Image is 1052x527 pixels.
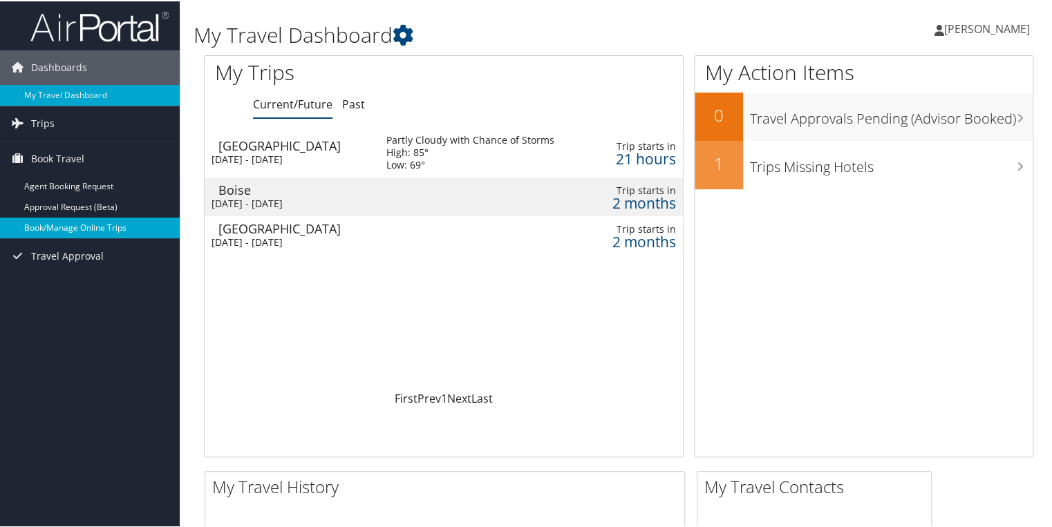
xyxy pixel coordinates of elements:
div: [DATE] - [DATE] [212,152,366,164]
a: 1Trips Missing Hotels [695,140,1033,188]
h3: Travel Approvals Pending (Advisor Booked) [750,101,1033,127]
h2: My Travel History [212,474,684,497]
a: Last [471,390,493,405]
a: [PERSON_NAME] [934,7,1044,48]
h3: Trips Missing Hotels [750,149,1033,175]
h1: My Trips [215,57,473,86]
div: Partly Cloudy with Chance of Storms [386,133,554,145]
div: Trip starts in [604,222,676,234]
img: airportal-logo.png [30,9,169,41]
div: 2 months [604,234,676,247]
a: 1 [441,390,447,405]
div: [DATE] - [DATE] [212,235,366,247]
div: High: 85° [386,145,554,157]
span: Dashboards [31,49,87,84]
div: Trip starts in [604,183,676,195]
span: Travel Approval [31,238,104,272]
div: [GEOGRAPHIC_DATA] [218,138,373,151]
h2: 1 [695,151,743,174]
div: 2 months [604,195,676,208]
h1: My Travel Dashboard [194,19,760,48]
h1: My Action Items [695,57,1033,86]
div: [DATE] - [DATE] [212,196,366,209]
div: Low: 69° [386,157,554,170]
span: Trips [31,105,55,140]
a: Current/Future [253,95,332,111]
div: Trip starts in [604,139,676,151]
h2: 0 [695,102,743,126]
a: 0Travel Approvals Pending (Advisor Booked) [695,91,1033,140]
div: Boise [218,182,373,195]
a: Next [447,390,471,405]
span: [PERSON_NAME] [944,20,1030,35]
a: First [395,390,417,405]
a: Past [342,95,365,111]
h2: My Travel Contacts [704,474,931,497]
div: 21 hours [604,151,676,164]
div: [GEOGRAPHIC_DATA] [218,221,373,233]
a: Prev [417,390,441,405]
span: Book Travel [31,140,84,175]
